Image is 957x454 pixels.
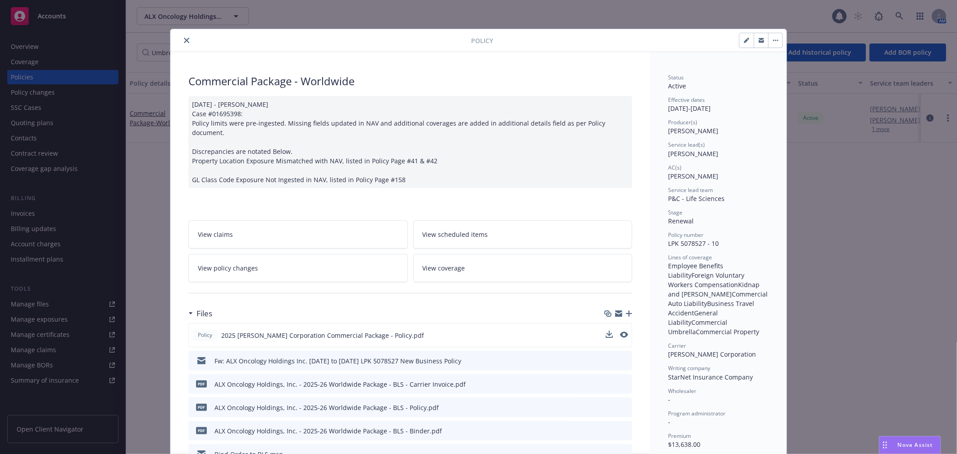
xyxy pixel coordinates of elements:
[621,426,629,436] button: preview file
[606,380,613,389] button: download file
[668,231,704,239] span: Policy number
[621,380,629,389] button: preview file
[668,239,719,248] span: LPK 5078527 - 10
[668,418,670,426] span: -
[214,403,439,412] div: ALX Oncology Holdings, Inc. - 2025-26 Worldwide Package - BLS - Policy.pdf
[214,380,466,389] div: ALX Oncology Holdings, Inc. - 2025-26 Worldwide Package - BLS - Carrier Invoice.pdf
[668,290,769,308] span: Commercial Auto Liability
[621,356,629,366] button: preview file
[668,253,712,261] span: Lines of coverage
[214,356,461,366] div: Fw: ALX Oncology Holdings Inc. [DATE] to [DATE] LPK 5078527 New Business Policy
[606,426,613,436] button: download file
[668,262,725,279] span: Employee Benefits Liability
[898,441,933,449] span: Nova Assist
[188,220,408,249] a: View claims
[423,263,465,273] span: View coverage
[668,194,725,203] span: P&C - Life Sciences
[198,230,233,239] span: View claims
[668,280,761,298] span: Kidnap and [PERSON_NAME]
[668,96,769,113] div: [DATE] - [DATE]
[879,436,941,454] button: Nova Assist
[197,308,212,319] h3: Files
[668,141,705,148] span: Service lead(s)
[188,308,212,319] div: Files
[668,209,682,216] span: Stage
[668,440,700,449] span: $13,638.00
[668,82,686,90] span: Active
[668,118,697,126] span: Producer(s)
[423,230,488,239] span: View scheduled items
[668,318,729,336] span: Commercial Umbrella
[668,387,696,395] span: Wholesaler
[471,36,493,45] span: Policy
[196,380,207,387] span: pdf
[668,127,718,135] span: [PERSON_NAME]
[188,96,632,188] div: [DATE] - [PERSON_NAME] Case #01695398: Policy limits were pre-ingested. Missing fields updated in...
[196,331,214,339] span: Policy
[668,432,691,440] span: Premium
[668,74,684,81] span: Status
[196,427,207,434] span: pdf
[606,356,613,366] button: download file
[668,309,720,327] span: General Liability
[668,299,756,317] span: Business Travel Accident
[879,437,891,454] div: Drag to move
[606,403,613,412] button: download file
[668,149,718,158] span: [PERSON_NAME]
[668,96,705,104] span: Effective dates
[621,403,629,412] button: preview file
[196,404,207,410] span: pdf
[668,410,725,417] span: Program administrator
[668,217,694,225] span: Renewal
[668,373,753,381] span: StarNet Insurance Company
[181,35,192,46] button: close
[413,220,633,249] a: View scheduled items
[413,254,633,282] a: View coverage
[214,426,442,436] div: ALX Oncology Holdings, Inc. - 2025-26 Worldwide Package - BLS - Binder.pdf
[620,331,628,340] button: preview file
[620,332,628,338] button: preview file
[668,172,718,180] span: [PERSON_NAME]
[668,350,756,358] span: [PERSON_NAME] Corporation
[668,395,670,404] span: -
[668,364,710,372] span: Writing company
[696,327,759,336] span: Commercial Property
[668,164,682,171] span: AC(s)
[606,331,613,338] button: download file
[221,331,424,340] span: 2025 [PERSON_NAME] Corporation Commercial Package - Policy.pdf
[198,263,258,273] span: View policy changes
[606,331,613,340] button: download file
[668,186,713,194] span: Service lead team
[188,254,408,282] a: View policy changes
[668,271,746,289] span: Foreign Voluntary Workers Compensation
[188,74,632,89] div: Commercial Package - Worldwide
[668,342,686,349] span: Carrier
